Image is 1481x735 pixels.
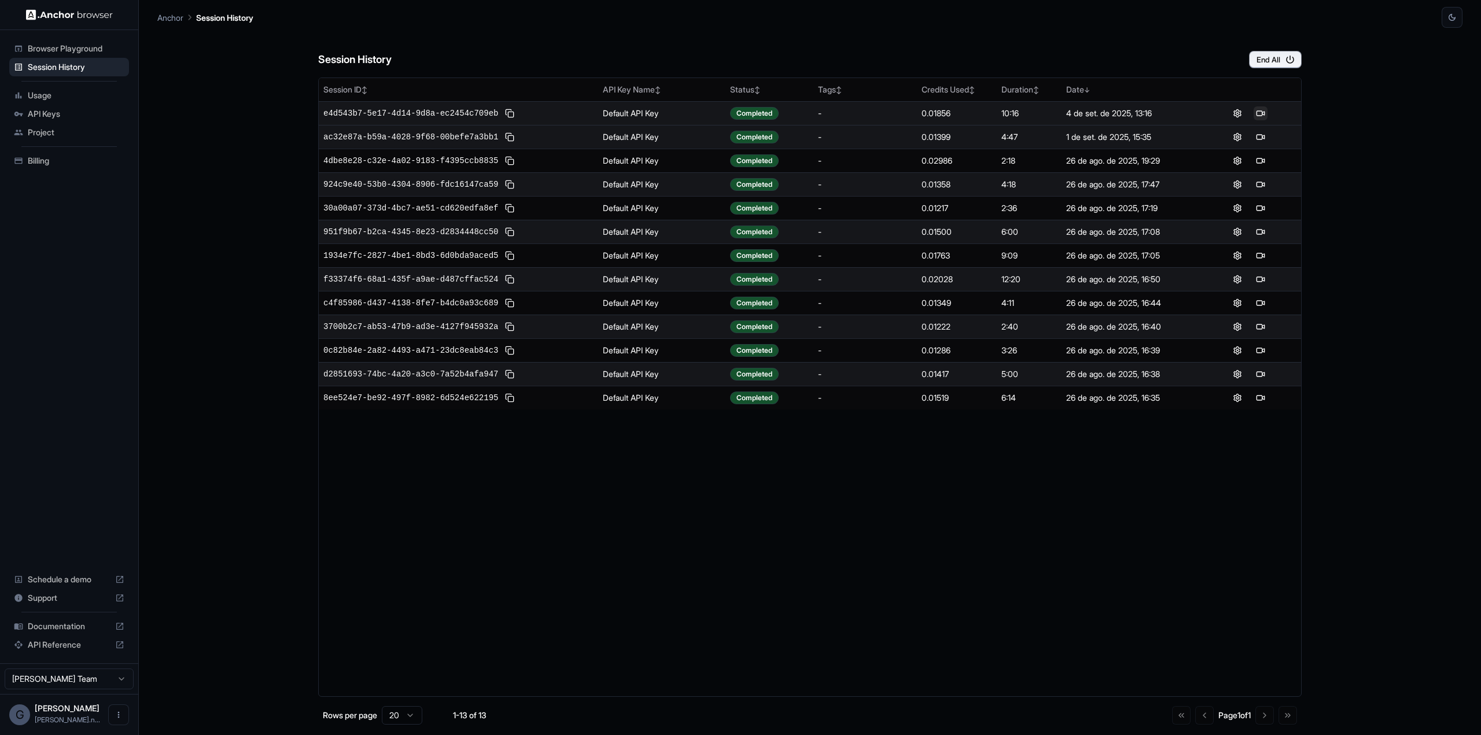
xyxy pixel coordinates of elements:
[598,172,726,196] td: Default API Key
[1001,250,1057,261] div: 9:09
[598,362,726,386] td: Default API Key
[9,589,129,607] div: Support
[655,86,661,94] span: ↕
[1066,321,1192,333] div: 26 de ago. de 2025, 16:40
[598,196,726,220] td: Default API Key
[1001,108,1057,119] div: 10:16
[26,9,113,20] img: Anchor Logo
[754,86,760,94] span: ↕
[1001,155,1057,167] div: 2:18
[818,108,912,119] div: -
[318,51,392,68] h6: Session History
[598,315,726,338] td: Default API Key
[9,570,129,589] div: Schedule a demo
[730,178,779,191] div: Completed
[28,155,124,167] span: Billing
[323,179,498,190] span: 924c9e40-53b0-4304-8906-fdc16147ca59
[196,12,253,24] p: Session History
[922,297,992,309] div: 0.01349
[818,321,912,333] div: -
[323,368,498,380] span: d2851693-74bc-4a20-a3c0-7a52b4afa947
[1066,274,1192,285] div: 26 de ago. de 2025, 16:50
[818,297,912,309] div: -
[323,274,498,285] span: f33374f6-68a1-435f-a9ae-d487cffac524
[1066,368,1192,380] div: 26 de ago. de 2025, 16:38
[157,11,253,24] nav: breadcrumb
[922,179,992,190] div: 0.01358
[922,202,992,214] div: 0.01217
[28,61,124,73] span: Session History
[1066,250,1192,261] div: 26 de ago. de 2025, 17:05
[922,392,992,404] div: 0.01519
[730,344,779,357] div: Completed
[9,152,129,170] div: Billing
[1218,710,1251,721] div: Page 1 of 1
[730,391,779,404] div: Completed
[922,250,992,261] div: 0.01763
[730,249,779,262] div: Completed
[730,84,809,95] div: Status
[969,86,975,94] span: ↕
[9,86,129,105] div: Usage
[323,321,498,333] span: 3700b2c7-ab53-47b9-ad3e-4127f945932a
[9,704,30,725] div: G
[441,710,499,721] div: 1-13 of 13
[818,250,912,261] div: -
[1066,345,1192,356] div: 26 de ago. de 2025, 16:39
[922,368,992,380] div: 0.01417
[1033,86,1039,94] span: ↕
[818,392,912,404] div: -
[28,574,110,585] span: Schedule a demo
[1066,297,1192,309] div: 26 de ago. de 2025, 16:44
[818,131,912,143] div: -
[922,274,992,285] div: 0.02028
[603,84,721,95] div: API Key Name
[818,274,912,285] div: -
[362,86,367,94] span: ↕
[922,321,992,333] div: 0.01222
[1001,392,1057,404] div: 6:14
[1001,368,1057,380] div: 5:00
[1001,345,1057,356] div: 3:26
[818,368,912,380] div: -
[598,149,726,172] td: Default API Key
[1001,297,1057,309] div: 4:11
[598,125,726,149] td: Default API Key
[35,715,100,724] span: gufigueiredo.net@gmail.com
[1066,108,1192,119] div: 4 de set. de 2025, 13:16
[323,202,498,214] span: 30a00a07-373d-4bc7-ae51-cd620edfa8ef
[730,226,779,238] div: Completed
[730,107,779,120] div: Completed
[28,639,110,651] span: API Reference
[28,620,110,632] span: Documentation
[9,105,129,123] div: API Keys
[598,220,726,243] td: Default API Key
[1066,179,1192,190] div: 26 de ago. de 2025, 17:47
[818,226,912,238] div: -
[730,131,779,143] div: Completed
[818,345,912,356] div: -
[836,86,842,94] span: ↕
[323,155,498,167] span: 4dbe8e28-c32e-4a02-9183-f4395ccb8835
[28,43,124,54] span: Browser Playground
[1001,226,1057,238] div: 6:00
[1066,392,1192,404] div: 26 de ago. de 2025, 16:35
[1066,84,1192,95] div: Date
[323,131,498,143] span: ac32e87a-b59a-4028-9f68-00befe7a3bb1
[9,58,129,76] div: Session History
[1001,179,1057,190] div: 4:18
[323,84,594,95] div: Session ID
[9,617,129,636] div: Documentation
[598,101,726,125] td: Default API Key
[1066,202,1192,214] div: 26 de ago. de 2025, 17:19
[922,131,992,143] div: 0.01399
[922,155,992,167] div: 0.02986
[9,39,129,58] div: Browser Playground
[598,386,726,409] td: Default API Key
[28,127,124,138] span: Project
[1001,84,1057,95] div: Duration
[922,226,992,238] div: 0.01500
[1249,51,1302,68] button: End All
[108,704,129,725] button: Open menu
[9,636,129,654] div: API Reference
